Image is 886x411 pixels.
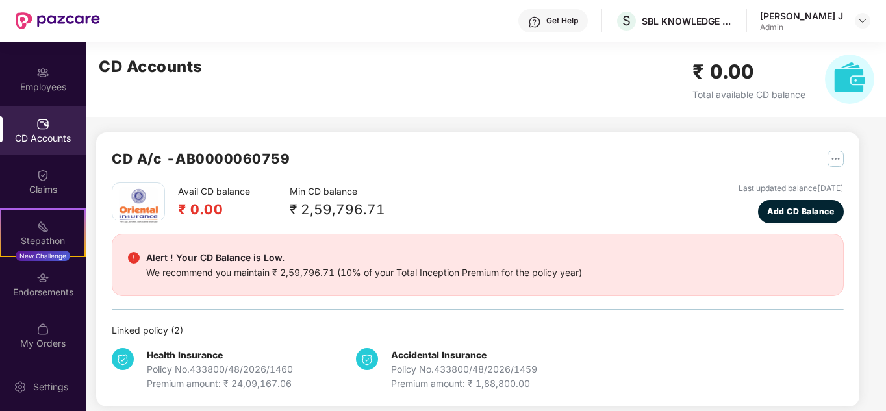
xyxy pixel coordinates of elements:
[112,323,844,338] div: Linked policy ( 2 )
[739,182,844,195] div: Last updated balance [DATE]
[1,234,84,247] div: Stepathon
[112,348,134,370] img: svg+xml;base64,PHN2ZyB4bWxucz0iaHR0cDovL3d3dy53My5vcmcvMjAwMC9zdmciIHdpZHRoPSIzNCIgaGVpZ2h0PSIzNC...
[16,12,100,29] img: New Pazcare Logo
[36,323,49,336] img: svg+xml;base64,PHN2ZyBpZD0iTXlfT3JkZXJzIiBkYXRhLW5hbWU9Ik15IE9yZGVycyIgeG1sbnM9Imh0dHA6Ly93d3cudz...
[290,184,385,220] div: Min CD balance
[178,199,250,220] h2: ₹ 0.00
[36,66,49,79] img: svg+xml;base64,PHN2ZyBpZD0iRW1wbG95ZWVzIiB4bWxucz0iaHR0cDovL3d3dy53My5vcmcvMjAwMC9zdmciIHdpZHRoPS...
[36,118,49,131] img: svg+xml;base64,PHN2ZyBpZD0iQ0RfQWNjb3VudHMiIGRhdGEtbmFtZT0iQ0QgQWNjb3VudHMiIHhtbG5zPSJodHRwOi8vd3...
[36,220,49,233] img: svg+xml;base64,PHN2ZyB4bWxucz0iaHR0cDovL3d3dy53My5vcmcvMjAwMC9zdmciIHdpZHRoPSIyMSIgaGVpZ2h0PSIyMC...
[128,252,140,264] img: svg+xml;base64,PHN2ZyBpZD0iRGFuZ2VyX2FsZXJ0IiBkYXRhLW5hbWU9IkRhbmdlciBhbGVydCIgeG1sbnM9Imh0dHA6Ly...
[29,380,72,393] div: Settings
[356,348,378,370] img: svg+xml;base64,PHN2ZyB4bWxucz0iaHR0cDovL3d3dy53My5vcmcvMjAwMC9zdmciIHdpZHRoPSIzNCIgaGVpZ2h0PSIzNC...
[546,16,578,26] div: Get Help
[692,89,805,100] span: Total available CD balance
[99,55,203,79] h2: CD Accounts
[146,250,582,266] div: Alert ! Your CD Balance is Low.
[857,16,868,26] img: svg+xml;base64,PHN2ZyBpZD0iRHJvcGRvd24tMzJ4MzIiIHhtbG5zPSJodHRwOi8vd3d3LnczLm9yZy8yMDAwL3N2ZyIgd2...
[828,151,844,167] img: svg+xml;base64,PHN2ZyB4bWxucz0iaHR0cDovL3d3dy53My5vcmcvMjAwMC9zdmciIHdpZHRoPSIyNSIgaGVpZ2h0PSIyNS...
[147,362,293,377] div: Policy No. 433800/48/2026/1460
[825,55,874,104] img: svg+xml;base64,PHN2ZyB4bWxucz0iaHR0cDovL3d3dy53My5vcmcvMjAwMC9zdmciIHhtbG5zOnhsaW5rPSJodHRwOi8vd3...
[147,349,223,360] b: Health Insurance
[36,169,49,182] img: svg+xml;base64,PHN2ZyBpZD0iQ2xhaW0iIHhtbG5zPSJodHRwOi8vd3d3LnczLm9yZy8yMDAwL3N2ZyIgd2lkdGg9IjIwIi...
[758,200,844,223] button: Add CD Balance
[116,183,161,229] img: oi.png
[760,22,843,32] div: Admin
[36,271,49,284] img: svg+xml;base64,PHN2ZyBpZD0iRW5kb3JzZW1lbnRzIiB4bWxucz0iaHR0cDovL3d3dy53My5vcmcvMjAwMC9zdmciIHdpZH...
[391,377,537,391] div: Premium amount: ₹ 1,88,800.00
[692,56,805,87] h2: ₹ 0.00
[760,10,843,22] div: [PERSON_NAME] J
[767,205,834,218] span: Add CD Balance
[622,13,631,29] span: S
[642,15,733,27] div: SBL KNOWLEDGE SERVICES PRIVATE LIMITED
[528,16,541,29] img: svg+xml;base64,PHN2ZyBpZD0iSGVscC0zMngzMiIgeG1sbnM9Imh0dHA6Ly93d3cudzMub3JnLzIwMDAvc3ZnIiB3aWR0aD...
[391,349,487,360] b: Accidental Insurance
[147,377,293,391] div: Premium amount: ₹ 24,09,167.06
[112,148,290,169] h2: CD A/c - AB0000060759
[146,266,582,280] div: We recommend you maintain ₹ 2,59,796.71 (10% of your Total Inception Premium for the policy year)
[290,199,385,220] div: ₹ 2,59,796.71
[391,362,537,377] div: Policy No. 433800/48/2026/1459
[14,380,27,393] img: svg+xml;base64,PHN2ZyBpZD0iU2V0dGluZy0yMHgyMCIgeG1sbnM9Imh0dHA6Ly93d3cudzMub3JnLzIwMDAvc3ZnIiB3aW...
[16,251,70,261] div: New Challenge
[178,184,270,220] div: Avail CD balance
